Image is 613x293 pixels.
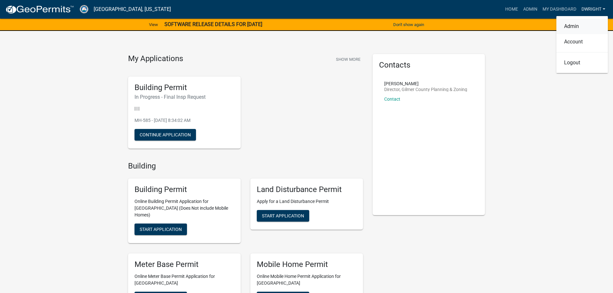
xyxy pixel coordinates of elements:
[384,87,467,92] p: Director, Gilmer County Planning & Zoning
[257,260,357,269] h5: Mobile Home Permit
[257,273,357,287] p: Online Mobile Home Permit Application for [GEOGRAPHIC_DATA]
[556,34,608,50] a: Account
[379,60,479,70] h5: Contacts
[135,94,234,100] h6: In Progress - Final Insp Request
[135,273,234,287] p: Online Meter Base Permit Application for [GEOGRAPHIC_DATA]
[135,260,234,269] h5: Meter Base Permit
[135,83,234,92] h5: Building Permit
[140,227,182,232] span: Start Application
[135,185,234,194] h5: Building Permit
[556,19,608,34] a: Admin
[503,3,521,15] a: Home
[94,4,171,15] a: [GEOGRAPHIC_DATA], [US_STATE]
[128,161,363,171] h4: Building
[540,3,579,15] a: My Dashboard
[262,213,304,218] span: Start Application
[135,105,234,112] p: | | |
[333,54,363,65] button: Show More
[135,117,234,124] p: MH-585 - [DATE] 8:34:02 AM
[391,19,427,30] button: Don't show again
[79,5,88,14] img: Gilmer County, Georgia
[146,19,161,30] a: View
[135,129,196,141] button: Continue Application
[135,198,234,218] p: Online Building Permit Application for [GEOGRAPHIC_DATA] (Does Not include Mobile Homes)
[135,224,187,235] button: Start Application
[521,3,540,15] a: Admin
[128,54,183,64] h4: My Applications
[579,3,608,15] a: Dwright
[556,16,608,73] div: Dwright
[164,21,262,27] strong: SOFTWARE RELEASE DETAILS FOR [DATE]
[384,81,467,86] p: [PERSON_NAME]
[556,55,608,70] a: Logout
[257,210,309,222] button: Start Application
[257,185,357,194] h5: Land Disturbance Permit
[257,198,357,205] p: Apply for a Land Disturbance Permit
[384,96,400,102] a: Contact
